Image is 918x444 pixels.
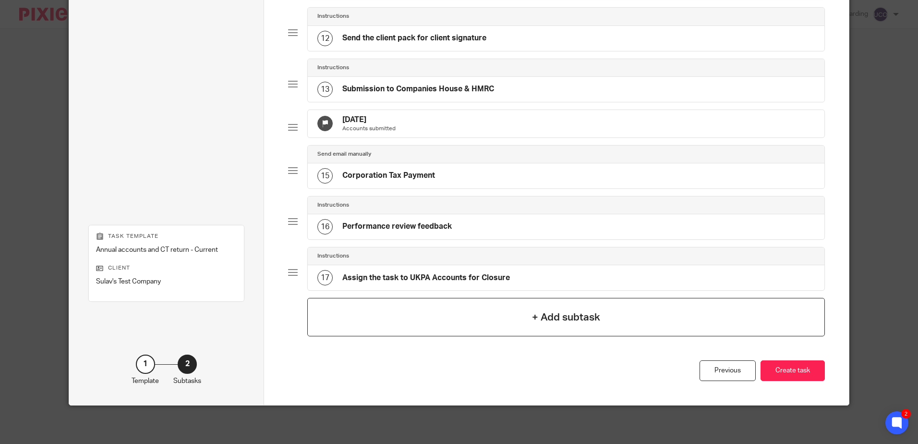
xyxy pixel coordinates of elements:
div: Previous [700,360,756,381]
p: Template [132,376,159,386]
div: 13 [317,82,333,97]
p: Sulav's Test Company [96,277,237,286]
h4: Instructions [317,201,349,209]
div: 12 [317,31,333,46]
p: Accounts submitted [342,125,396,133]
h4: Performance review feedback [342,222,452,232]
h4: Send the client pack for client signature [342,33,486,43]
h4: Instructions [317,12,349,20]
h4: Instructions [317,252,349,260]
p: Client [96,264,237,272]
div: 2 [901,409,911,419]
h4: Corporation Tax Payment [342,171,435,181]
div: 15 [317,168,333,184]
div: 1 [136,355,155,374]
p: Subtasks [173,376,201,386]
h4: Assign the task to UKPA Accounts for Closure [342,273,510,283]
h4: Instructions [317,64,349,72]
h4: + Add subtask [532,310,600,325]
div: 16 [317,219,333,234]
div: 17 [317,270,333,285]
p: Annual accounts and CT return - Current [96,245,237,255]
div: 2 [178,355,197,374]
h4: Send email manually [317,150,371,158]
h4: [DATE] [342,115,396,125]
button: Create task [761,360,825,381]
p: Task template [96,233,237,240]
h4: Submission to Companies House & HMRC [342,84,494,94]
